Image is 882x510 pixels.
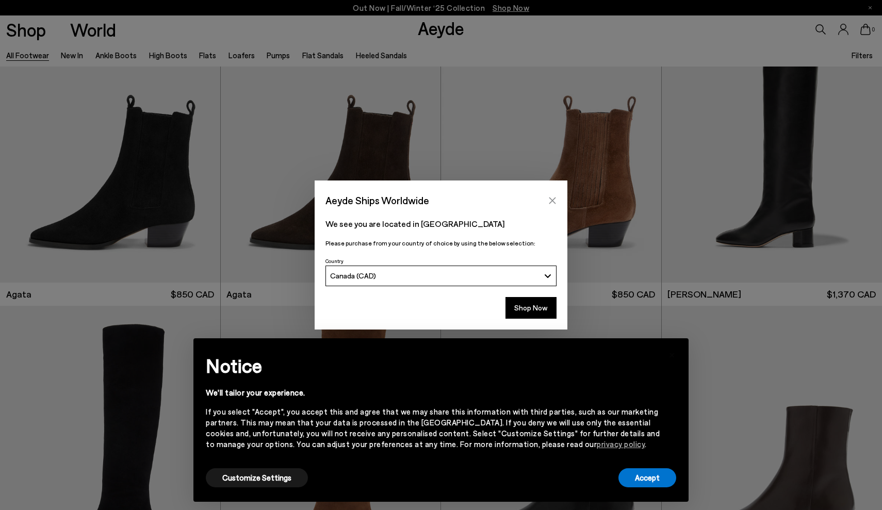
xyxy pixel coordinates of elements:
[545,193,560,208] button: Close
[505,297,557,319] button: Shop Now
[618,468,676,487] button: Accept
[325,258,344,264] span: Country
[206,387,660,398] div: We'll tailor your experience.
[660,341,684,366] button: Close this notice
[206,406,660,450] div: If you select "Accept", you accept this and agree that we may share this information with third p...
[325,191,429,209] span: Aeyde Ships Worldwide
[206,352,660,379] h2: Notice
[325,218,557,230] p: We see you are located in [GEOGRAPHIC_DATA]
[206,468,308,487] button: Customize Settings
[325,238,557,248] p: Please purchase from your country of choice by using the below selection:
[668,346,676,361] span: ×
[597,439,645,449] a: privacy policy
[330,271,376,280] span: Canada (CAD)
